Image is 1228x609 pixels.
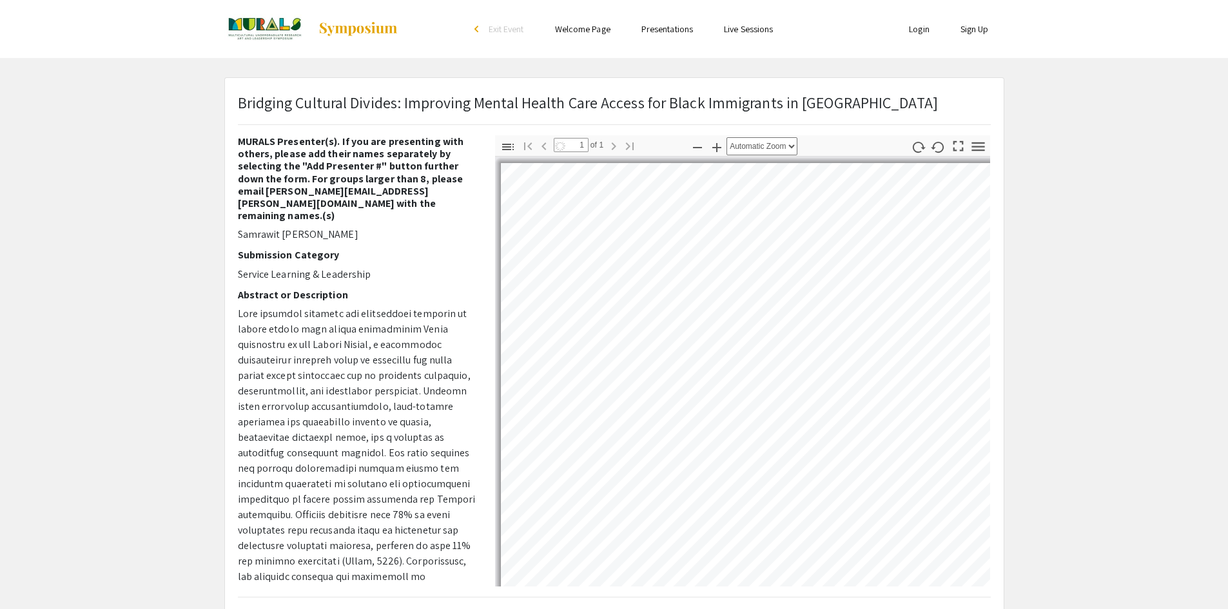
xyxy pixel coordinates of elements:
button: Zoom In [706,137,728,156]
p: Samrawit [PERSON_NAME] [238,227,476,242]
div: arrow_back_ios [474,25,482,33]
iframe: Chat [10,551,55,599]
a: Multicultural Undergraduate Research Art and Leadership Symposium (MURALS) 2025 [224,13,398,45]
button: Rotate Clockwise [907,137,929,156]
img: Multicultural Undergraduate Research Art and Leadership Symposium (MURALS) 2025 [224,13,305,45]
span: Exit Event [489,23,524,35]
button: Next Page [603,136,625,155]
span: of 1 [589,138,604,152]
select: Zoom [726,137,797,155]
button: Tools [967,137,989,156]
a: Login [909,23,930,35]
h2: Submission Category [238,249,476,261]
button: Rotate Counterclockwise [927,137,949,156]
a: Presentations [641,23,693,35]
a: Sign Up [960,23,989,35]
p: Bridging Cultural Divides: Improving Mental Health Care Access for Black Immigrants in [GEOGRAPHI... [238,91,938,114]
h2: Abstract or Description [238,289,476,301]
a: Live Sessions [724,23,773,35]
a: Welcome Page [555,23,610,35]
button: Zoom Out [687,137,708,156]
button: Previous Page [533,136,555,155]
button: Switch to Presentation Mode [947,135,969,154]
button: Go to Last Page [619,136,641,155]
h2: MURALS Presenter(s). If you are presenting with others, please add their names separately by sele... [238,135,476,222]
input: Page [554,138,589,152]
p: Service Learning & Leadership [238,267,476,282]
button: Go to First Page [517,136,539,155]
button: Toggle Sidebar [497,137,519,156]
img: Symposium by ForagerOne [318,21,398,37]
